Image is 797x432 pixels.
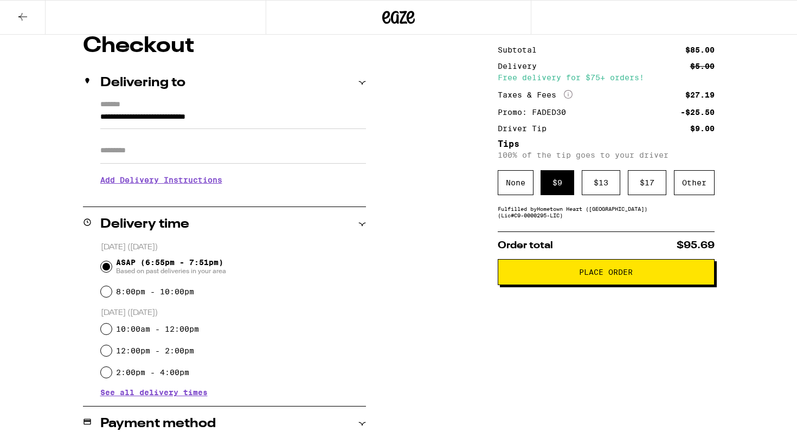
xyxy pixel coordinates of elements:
[100,389,208,396] button: See all delivery times
[100,192,366,201] p: We'll contact you at when we arrive
[498,170,534,195] div: None
[498,90,573,100] div: Taxes & Fees
[100,417,216,430] h2: Payment method
[498,125,554,132] div: Driver Tip
[685,46,715,54] div: $85.00
[498,140,715,149] h5: Tips
[116,368,189,377] label: 2:00pm - 4:00pm
[116,287,194,296] label: 8:00pm - 10:00pm
[116,346,194,355] label: 12:00pm - 2:00pm
[116,325,199,333] label: 10:00am - 12:00pm
[680,108,715,116] div: -$25.50
[101,308,366,318] p: [DATE] ([DATE])
[498,108,574,116] div: Promo: FADED30
[690,62,715,70] div: $5.00
[541,170,574,195] div: $ 9
[498,74,715,81] div: Free delivery for $75+ orders!
[628,170,666,195] div: $ 17
[498,205,715,218] div: Fulfilled by Hometown Heart ([GEOGRAPHIC_DATA]) (Lic# C9-0000295-LIC )
[116,258,226,275] span: ASAP (6:55pm - 7:51pm)
[582,170,620,195] div: $ 13
[498,46,544,54] div: Subtotal
[100,167,366,192] h3: Add Delivery Instructions
[100,218,189,231] h2: Delivery time
[498,62,544,70] div: Delivery
[579,268,633,276] span: Place Order
[685,91,715,99] div: $27.19
[498,241,553,250] span: Order total
[677,241,715,250] span: $95.69
[83,35,366,57] h1: Checkout
[116,267,226,275] span: Based on past deliveries in your area
[498,259,715,285] button: Place Order
[498,151,715,159] p: 100% of the tip goes to your driver
[690,125,715,132] div: $9.00
[100,76,185,89] h2: Delivering to
[674,170,715,195] div: Other
[101,242,366,253] p: [DATE] ([DATE])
